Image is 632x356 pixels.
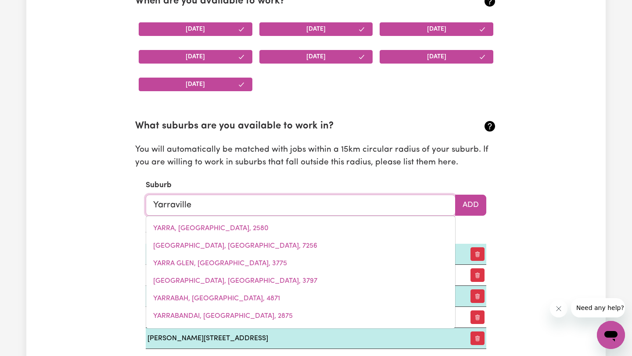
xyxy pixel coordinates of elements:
[470,310,485,324] button: Remove preferred suburb
[146,328,454,349] td: [PERSON_NAME][STREET_ADDRESS]
[139,22,252,36] button: [DATE]
[146,272,455,290] a: YARRA JUNCTION, Victoria, 3797
[470,247,485,261] button: Remove preferred suburb
[259,50,373,64] button: [DATE]
[146,255,455,272] a: YARRA GLEN, Victoria, 3775
[470,289,485,303] button: Remove preferred suburb
[146,237,455,255] a: YARRA CREEK, Tasmania, 7256
[153,295,280,302] span: YARRABAH, [GEOGRAPHIC_DATA], 4871
[571,298,625,317] iframe: Message from company
[153,260,287,267] span: YARRA GLEN, [GEOGRAPHIC_DATA], 3775
[455,195,486,216] button: Add to preferred suburbs
[380,50,493,64] button: [DATE]
[146,290,455,307] a: YARRABAH, Queensland, 4871
[146,195,456,216] input: e.g. North Bondi, New South Wales
[153,242,317,249] span: [GEOGRAPHIC_DATA], [GEOGRAPHIC_DATA], 7256
[259,22,373,36] button: [DATE]
[146,220,455,237] a: YARRA, New South Wales, 2580
[470,331,485,345] button: Remove preferred suburb
[139,78,252,91] button: [DATE]
[146,307,455,325] a: YARRABANDAI, New South Wales, 2875
[597,321,625,349] iframe: Button to launch messaging window
[380,22,493,36] button: [DATE]
[146,180,172,191] label: Suburb
[153,278,317,285] span: [GEOGRAPHIC_DATA], [GEOGRAPHIC_DATA], 3797
[135,121,437,132] h2: What suburbs are you available to work in?
[135,144,497,169] p: You will automatically be matched with jobs within a 15km circular radius of your suburb. If you ...
[146,216,456,329] div: menu-options
[139,50,252,64] button: [DATE]
[153,225,269,232] span: YARRA, [GEOGRAPHIC_DATA], 2580
[153,313,293,320] span: YARRABANDAI, [GEOGRAPHIC_DATA], 2875
[470,268,485,282] button: Remove preferred suburb
[550,300,567,317] iframe: Close message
